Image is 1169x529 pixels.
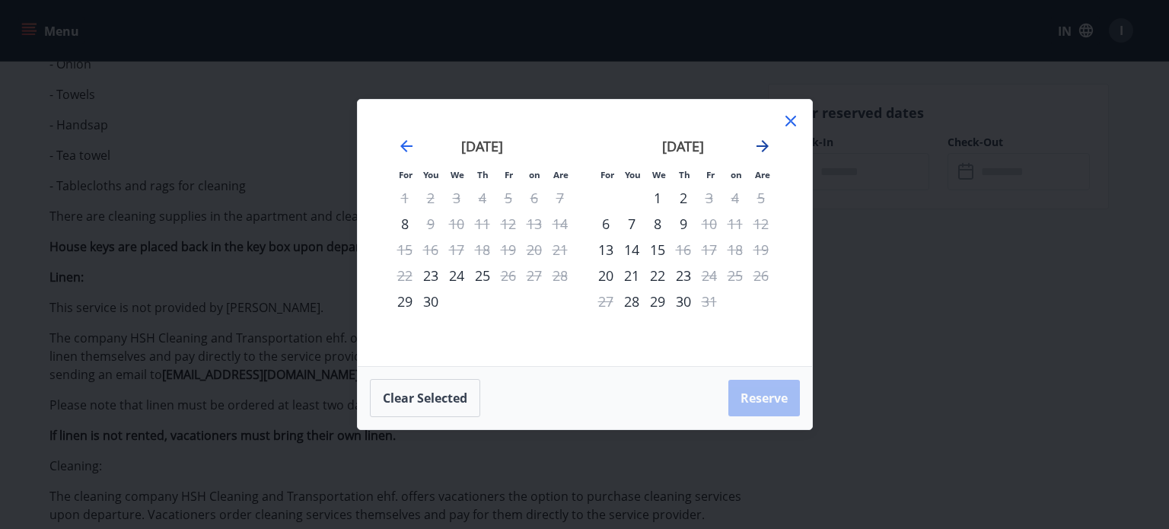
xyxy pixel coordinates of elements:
td: Choose Tuesday, October 28, 2025 as your check-in date. It’s available. [619,288,645,314]
td: Not available. Saturday, September 20, 2025 [521,237,547,263]
div: Move backward to switch to the previous month. [397,137,416,155]
font: 30 [676,292,691,311]
td: Not available. Sunday, October 12, 2025 [748,211,774,237]
td: Not available. Saturday, October 18, 2025 [722,237,748,263]
font: 31 [702,292,717,311]
div: Only check in available [593,211,619,237]
td: Not available. Monday, October 27, 2025 [593,288,619,314]
font: 14 [624,241,639,259]
td: Choose Thursday, October 9, 2025 as your check-in date. It’s available. [671,211,696,237]
td: Choose Wednesday, October 8, 2025 as your check-in date. It’s available. [645,211,671,237]
td: Not available. Saturday, October 11, 2025 [722,211,748,237]
td: Not available. Tuesday, September 2, 2025 [418,185,444,211]
td: Not available. Saturday, September 27, 2025 [521,263,547,288]
font: 8 [401,215,409,233]
td: Not available. Thursday, September 18, 2025 [470,237,495,263]
font: 20 [598,266,613,285]
td: Choose Wednesday, October 22, 2025 as your check-in date. It’s available. [645,263,671,288]
td: Not available. Wednesday, September 3, 2025 [444,185,470,211]
div: Only check in available [593,263,619,288]
font: on [731,169,742,180]
td: Not available. Monday, September 22, 2025 [392,263,418,288]
td: Not available. Monday, September 1, 2025 [392,185,418,211]
td: Not available. Friday, September 26, 2025 [495,263,521,288]
td: Not available. Friday, October 31, 2025 [696,288,722,314]
font: 15 [650,241,665,259]
font: 26 [501,266,516,285]
td: Not available. Thursday, September 11, 2025 [470,211,495,237]
div: Only check out available [696,185,722,211]
td: Not available. Monday, September 15, 2025 [392,237,418,263]
div: Only check out available [696,211,722,237]
font: 23 [423,266,438,285]
td: Not available. Friday, October 10, 2025 [696,211,722,237]
font: Are [755,169,770,180]
td: Not available. Tuesday, September 9, 2025 [418,211,444,237]
div: Calendar [376,118,794,348]
font: You [625,169,641,180]
td: Not available. Friday, October 17, 2025 [696,237,722,263]
td: Choose Monday, October 6, 2025 as your check-in date. It’s available. [593,211,619,237]
font: For [399,169,412,180]
div: Only check out available [696,263,722,288]
td: Not available. Friday, September 12, 2025 [495,211,521,237]
td: Choose Tuesday, October 7, 2025 as your check-in date. It’s available. [619,211,645,237]
td: Not available. Friday, September 5, 2025 [495,185,521,211]
font: Fr [706,169,715,180]
td: Not available. Tuesday, September 16, 2025 [418,237,444,263]
strong: [DATE] [461,137,503,155]
font: 24 [449,266,464,285]
font: 1 [654,189,661,207]
td: Choose Thursday, October 30, 2025 as your check-in date. It’s available. [671,288,696,314]
td: Not available. Friday, September 19, 2025 [495,237,521,263]
td: Not available. Saturday, September 6, 2025 [521,185,547,211]
td: Not available. Sunday, September 14, 2025 [547,211,573,237]
font: Are [553,169,569,180]
font: 24 [702,266,717,285]
div: Only check out available [418,211,444,237]
font: 8 [654,215,661,233]
td: Choose Wednesday, October 15, 2025 as your check-in date. It’s available. [645,237,671,263]
td: Choose Tuesday, September 30, 2025 as your check-in date. It’s available. [418,288,444,314]
font: 28 [624,292,639,311]
font: 7 [628,215,635,233]
small: We [451,169,464,180]
font: 30 [423,292,438,311]
td: Not available. Saturday, October 4, 2025 [722,185,748,211]
td: Choose Monday, October 13, 2025 as your check-in date. It’s available. [593,237,619,263]
td: Choose Wednesday, October 29, 2025 as your check-in date. It’s available. [645,288,671,314]
td: Not available. Friday, October 3, 2025 [696,185,722,211]
small: Fr [505,169,513,180]
td: Choose Monday, September 8, 2025 as your check-in date. It’s available. [392,211,418,237]
font: 29 [397,292,412,311]
td: Not available. Thursday, September 4, 2025 [470,185,495,211]
td: Not available. Saturday, September 13, 2025 [521,211,547,237]
font: on [529,169,540,180]
font: 9 [427,215,435,233]
div: Only check in available [392,288,418,314]
small: Th [477,169,489,180]
font: 3 [706,189,713,207]
font: 23 [676,266,691,285]
font: 2 [680,189,687,207]
font: 25 [475,266,490,285]
font: We [652,169,666,180]
font: 9 [680,215,687,233]
div: Only check out available [495,263,521,288]
td: Not available. Thursday, October 16, 2025 [671,237,696,263]
font: 21 [624,266,639,285]
div: Only check in available [418,263,444,288]
td: Choose Tuesday, October 21, 2025 as your check-in date. It’s available. [619,263,645,288]
font: You [423,169,439,180]
font: 6 [602,215,610,233]
button: Clear selected [370,379,480,417]
td: Choose Monday, October 20, 2025 as your check-in date. It’s available. [593,263,619,288]
td: Not available. Sunday, September 28, 2025 [547,263,573,288]
td: Choose Thursday, October 2, 2025 as your check-in date. It’s available. [671,185,696,211]
td: Not available. Sunday, October 5, 2025 [748,185,774,211]
div: Only check out available [671,237,696,263]
td: Choose Tuesday, September 23, 2025 as your check-in date. It’s available. [418,263,444,288]
font: 16 [676,241,691,259]
td: Not available. Wednesday, September 17, 2025 [444,237,470,263]
font: For [600,169,614,180]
